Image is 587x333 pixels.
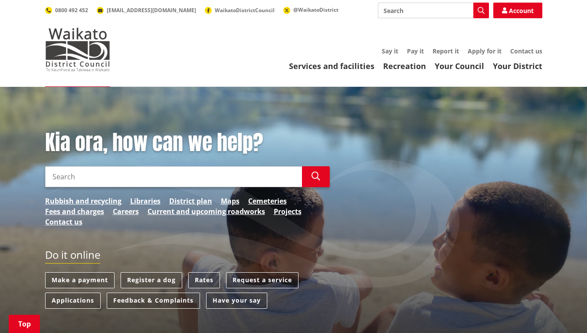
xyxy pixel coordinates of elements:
a: Top [9,315,40,333]
a: Careers [113,206,139,217]
a: Rates [188,272,220,288]
a: Feedback & Complaints [107,293,200,309]
a: Fees and charges [45,206,104,217]
a: District plan [169,196,212,206]
a: [EMAIL_ADDRESS][DOMAIN_NAME] [97,7,196,14]
a: Your District [493,61,542,71]
a: Request a service [226,272,298,288]
a: Have your say [206,293,267,309]
a: Recreation [383,61,426,71]
a: Pay it [407,47,424,55]
a: Cemeteries [248,196,287,206]
a: 0800 492 452 [45,7,88,14]
a: Make a payment [45,272,115,288]
a: Say it [382,47,398,55]
input: Search input [378,3,489,18]
a: Maps [221,196,239,206]
a: Report it [433,47,459,55]
span: @WaikatoDistrict [293,6,338,13]
h1: Kia ora, how can we help? [45,130,330,155]
h2: Do it online [45,249,100,264]
input: Search input [45,166,302,187]
a: Contact us [510,47,542,55]
span: 0800 492 452 [55,7,88,14]
a: @WaikatoDistrict [283,6,338,13]
a: Services and facilities [289,61,374,71]
a: Rubbish and recycling [45,196,121,206]
a: Libraries [130,196,161,206]
a: Contact us [45,217,82,227]
a: Apply for it [468,47,502,55]
a: Your Council [435,61,484,71]
span: WaikatoDistrictCouncil [215,7,275,14]
a: Applications [45,293,101,309]
a: Account [493,3,542,18]
a: Register a dog [121,272,182,288]
img: Waikato District Council - Te Kaunihera aa Takiwaa o Waikato [45,28,110,71]
a: Projects [274,206,302,217]
a: Current and upcoming roadworks [148,206,265,217]
a: WaikatoDistrictCouncil [205,7,275,14]
span: [EMAIL_ADDRESS][DOMAIN_NAME] [107,7,196,14]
